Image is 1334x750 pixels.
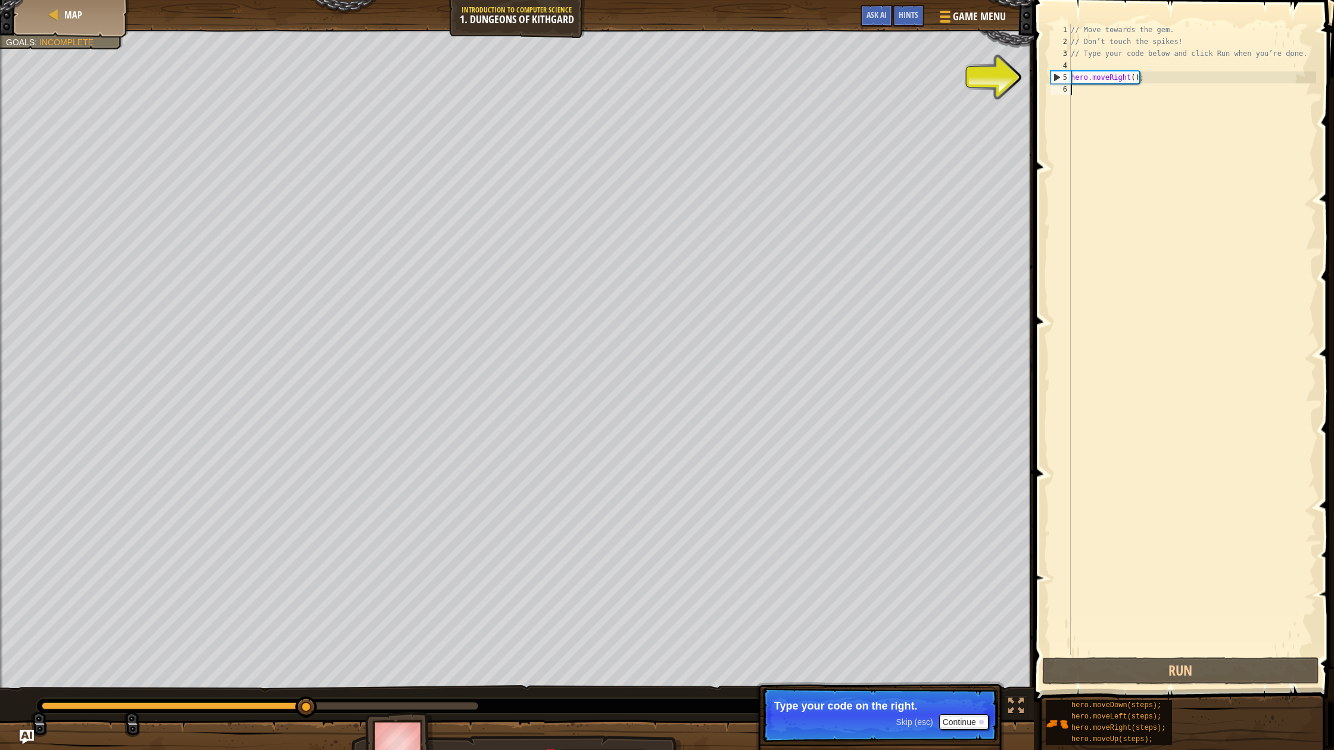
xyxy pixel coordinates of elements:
span: Skip (esc) [896,717,933,727]
button: Ask AI [861,5,893,27]
img: portrait.png [1046,712,1068,735]
div: 2 [1051,36,1071,48]
span: hero.moveLeft(steps); [1071,712,1161,721]
button: Run [1042,657,1320,685]
span: Game Menu [953,9,1006,24]
span: Hints [899,9,918,20]
a: Map [61,8,82,21]
span: hero.moveDown(steps); [1071,701,1161,710]
div: 6 [1051,83,1071,95]
button: Ask AI [20,730,34,744]
span: hero.moveUp(steps); [1071,735,1153,743]
div: 5 [1051,71,1071,83]
button: Continue [939,714,989,730]
button: Toggle fullscreen [1004,695,1028,720]
div: 4 [1051,60,1071,71]
div: 3 [1051,48,1071,60]
span: Map [64,8,82,21]
div: 1 [1051,24,1071,36]
p: Type your code on the right. [774,700,986,712]
span: Goals [6,37,35,47]
span: hero.moveRight(steps); [1071,724,1165,732]
span: Incomplete [39,37,93,47]
span: Ask AI [867,9,887,20]
button: Game Menu [930,5,1013,33]
span: : [35,37,39,47]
